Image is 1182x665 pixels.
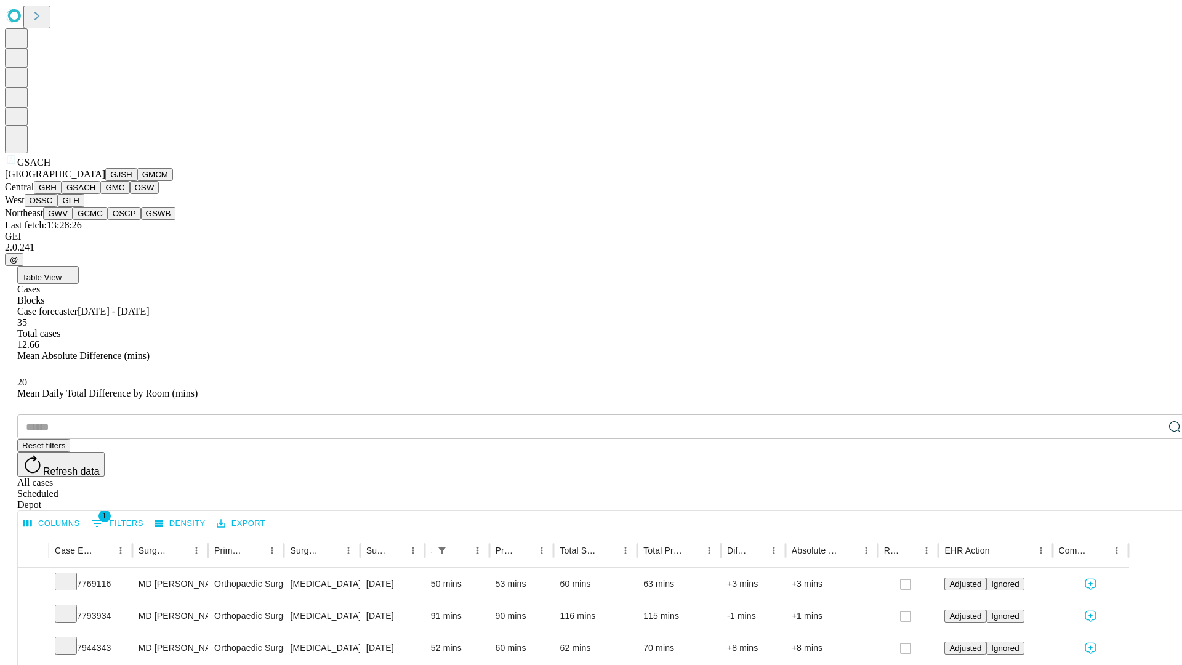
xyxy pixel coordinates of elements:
[290,546,321,555] div: Surgery Name
[991,579,1019,589] span: Ignored
[701,542,718,559] button: Menu
[496,600,548,632] div: 90 mins
[560,546,598,555] div: Total Scheduled Duration
[17,328,60,339] span: Total cases
[139,546,169,555] div: Surgeon Name
[17,157,50,167] span: GSACH
[139,568,202,600] div: MD [PERSON_NAME]
[108,207,141,220] button: OSCP
[55,600,126,632] div: 7793934
[17,377,27,387] span: 20
[560,600,631,632] div: 116 mins
[5,182,34,192] span: Central
[944,642,986,655] button: Adjusted
[290,600,353,632] div: [MEDICAL_DATA] [MEDICAL_DATA]
[188,542,205,559] button: Menu
[5,208,43,218] span: Northeast
[214,514,268,533] button: Export
[5,231,1177,242] div: GEI
[290,568,353,600] div: [MEDICAL_DATA] MEDIAL OR LATERAL MENISCECTOMY
[496,632,548,664] div: 60 mins
[944,610,986,623] button: Adjusted
[290,632,353,664] div: [MEDICAL_DATA] SKIN [MEDICAL_DATA] AND MUSCLE
[214,568,278,600] div: Orthopaedic Surgery
[452,542,469,559] button: Sort
[918,542,935,559] button: Menu
[22,273,62,282] span: Table View
[98,510,111,522] span: 1
[991,611,1019,621] span: Ignored
[5,253,23,266] button: @
[366,632,419,664] div: [DATE]
[88,514,147,533] button: Show filters
[55,546,94,555] div: Case Epic Id
[469,542,486,559] button: Menu
[20,514,83,533] button: Select columns
[991,643,1019,653] span: Ignored
[151,514,209,533] button: Density
[17,388,198,398] span: Mean Daily Total Difference by Room (mins)
[792,632,872,664] div: +8 mins
[560,568,631,600] div: 60 mins
[17,439,70,452] button: Reset filters
[78,306,149,316] span: [DATE] - [DATE]
[901,542,918,559] button: Sort
[986,610,1024,623] button: Ignored
[73,207,108,220] button: GCMC
[25,194,58,207] button: OSSC
[62,181,100,194] button: GSACH
[55,632,126,664] div: 7944343
[34,181,62,194] button: GBH
[1059,546,1090,555] div: Comments
[643,568,715,600] div: 63 mins
[387,542,404,559] button: Sort
[949,611,981,621] span: Adjusted
[55,568,126,600] div: 7769116
[43,207,73,220] button: GWV
[171,542,188,559] button: Sort
[748,542,765,559] button: Sort
[944,546,989,555] div: EHR Action
[214,632,278,664] div: Orthopaedic Surgery
[5,195,25,205] span: West
[600,542,617,559] button: Sort
[496,568,548,600] div: 53 mins
[949,643,981,653] span: Adjusted
[57,194,84,207] button: GLH
[214,600,278,632] div: Orthopaedic Surgery
[792,568,872,600] div: +3 mins
[433,542,451,559] button: Show filters
[986,642,1024,655] button: Ignored
[214,546,245,555] div: Primary Service
[17,266,79,284] button: Table View
[17,317,27,328] span: 35
[366,568,419,600] div: [DATE]
[366,600,419,632] div: [DATE]
[944,578,986,590] button: Adjusted
[643,546,682,555] div: Total Predicted Duration
[431,546,432,555] div: Scheduled In Room Duration
[340,542,357,559] button: Menu
[765,542,782,559] button: Menu
[323,542,340,559] button: Sort
[516,542,533,559] button: Sort
[10,255,18,264] span: @
[643,632,715,664] div: 70 mins
[884,546,900,555] div: Resolved in EHR
[130,181,159,194] button: OSW
[560,632,631,664] div: 62 mins
[24,638,42,659] button: Expand
[496,546,515,555] div: Predicted In Room Duration
[533,542,550,559] button: Menu
[727,600,779,632] div: -1 mins
[858,542,875,559] button: Menu
[139,632,202,664] div: MD [PERSON_NAME]
[683,542,701,559] button: Sort
[246,542,263,559] button: Sort
[404,542,422,559] button: Menu
[17,339,39,350] span: 12.66
[112,542,129,559] button: Menu
[17,452,105,477] button: Refresh data
[24,606,42,627] button: Expand
[840,542,858,559] button: Sort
